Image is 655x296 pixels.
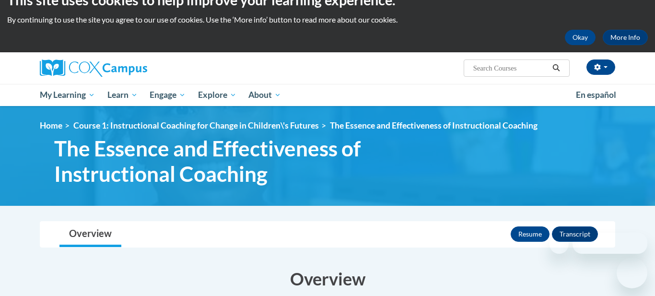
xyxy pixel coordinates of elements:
[550,235,569,254] iframe: Close message
[576,90,616,100] span: En español
[573,233,647,254] iframe: Message from company
[143,84,192,106] a: Engage
[617,258,647,288] iframe: Button to launch messaging window
[101,84,144,106] a: Learn
[54,136,385,187] span: The Essence and Effectiveness of Instructional Coaching
[565,30,596,45] button: Okay
[570,85,622,105] a: En español
[34,84,101,106] a: My Learning
[40,59,147,77] img: Cox Campus
[603,30,648,45] a: More Info
[192,84,243,106] a: Explore
[40,267,615,291] h3: Overview
[248,89,281,101] span: About
[198,89,236,101] span: Explore
[40,59,222,77] a: Cox Campus
[243,84,288,106] a: About
[472,62,549,74] input: Search Courses
[40,120,62,130] a: Home
[586,59,615,75] button: Account Settings
[40,89,95,101] span: My Learning
[59,222,121,247] a: Overview
[549,62,563,74] button: Search
[73,120,319,130] a: Course 1: Instructional Coaching for Change in Children\'s Futures
[552,226,598,242] button: Transcript
[330,120,538,130] span: The Essence and Effectiveness of Instructional Coaching
[25,84,630,106] div: Main menu
[511,226,550,242] button: Resume
[7,14,648,25] p: By continuing to use the site you agree to our use of cookies. Use the ‘More info’ button to read...
[107,89,138,101] span: Learn
[150,89,186,101] span: Engage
